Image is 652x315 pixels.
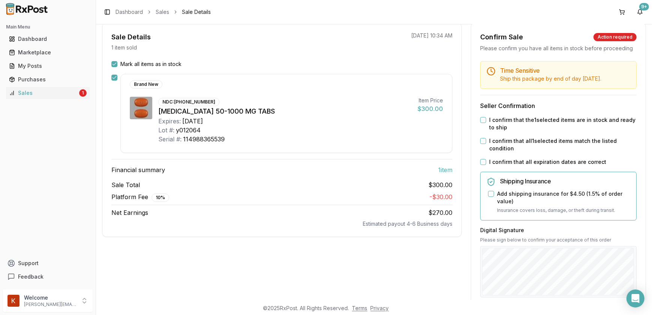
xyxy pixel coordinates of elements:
[111,180,140,189] span: Sale Total
[6,32,90,46] a: Dashboard
[489,158,606,166] label: I confirm that all expiration dates are correct
[352,305,368,311] a: Terms
[116,8,211,16] nav: breadcrumb
[9,49,87,56] div: Marketplace
[9,89,78,97] div: Sales
[130,80,162,88] div: Brand New
[6,59,90,73] a: My Posts
[158,126,174,135] div: Lot #:
[489,116,637,131] label: I confirm that the 1 selected items are in stock and ready to ship
[3,3,51,15] img: RxPost Logo
[18,273,44,280] span: Feedback
[438,165,452,174] span: 1 item
[480,32,523,42] div: Confirm Sale
[111,44,137,51] p: 1 item sold
[500,67,630,73] h5: Time Sensitive
[593,33,637,41] div: Action required
[116,8,143,16] a: Dashboard
[111,208,148,217] span: Net Earnings
[79,89,87,97] div: 1
[24,301,76,307] p: [PERSON_NAME][EMAIL_ADDRESS][DOMAIN_NAME]
[130,97,152,119] img: Janumet 50-1000 MG TABS
[634,6,646,18] button: 9+
[626,289,644,307] div: Open Intercom Messenger
[158,117,181,126] div: Expires:
[489,137,637,152] label: I confirm that all 1 selected items match the listed condition
[111,192,169,202] span: Platform Fee
[6,24,90,30] h2: Main Menu
[6,86,90,100] a: Sales1
[9,76,87,83] div: Purchases
[183,135,225,144] div: 114988365539
[3,73,93,85] button: Purchases
[480,101,637,110] h3: Seller Confirmation
[480,45,637,52] div: Please confirm you have all items in stock before proceeding
[3,256,93,270] button: Support
[3,270,93,283] button: Feedback
[6,46,90,59] a: Marketplace
[3,46,93,58] button: Marketplace
[182,8,211,16] span: Sale Details
[500,178,630,184] h5: Shipping Insurance
[6,73,90,86] a: Purchases
[24,294,76,301] p: Welcome
[418,104,443,113] div: $300.00
[418,97,443,104] div: Item Price
[111,220,452,228] div: Estimated payout 4-6 Business days
[3,87,93,99] button: Sales1
[8,295,20,307] img: User avatar
[111,32,151,42] div: Sale Details
[158,98,219,106] div: NDC: [PHONE_NUMBER]
[411,32,452,39] p: [DATE] 10:34 AM
[497,207,630,214] p: Insurance covers loss, damage, or theft during transit.
[430,193,452,201] span: - $30.00
[152,193,169,202] div: 10 %
[428,209,452,216] span: $270.00
[158,106,412,117] div: [MEDICAL_DATA] 50-1000 MG TABS
[371,305,389,311] a: Privacy
[480,237,637,243] p: Please sign below to confirm your acceptance of this order
[156,8,169,16] a: Sales
[639,3,649,10] div: 9+
[497,190,630,205] label: Add shipping insurance for $4.50 ( 1.5 % of order value)
[3,33,93,45] button: Dashboard
[9,62,87,70] div: My Posts
[480,226,637,234] h3: Digital Signature
[428,180,452,189] span: $300.00
[111,165,165,174] span: Financial summary
[500,75,601,82] span: Ship this package by end of day [DATE] .
[120,60,182,68] label: Mark all items as in stock
[182,117,203,126] div: [DATE]
[176,126,201,135] div: y012064
[158,135,182,144] div: Serial #:
[9,35,87,43] div: Dashboard
[3,60,93,72] button: My Posts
